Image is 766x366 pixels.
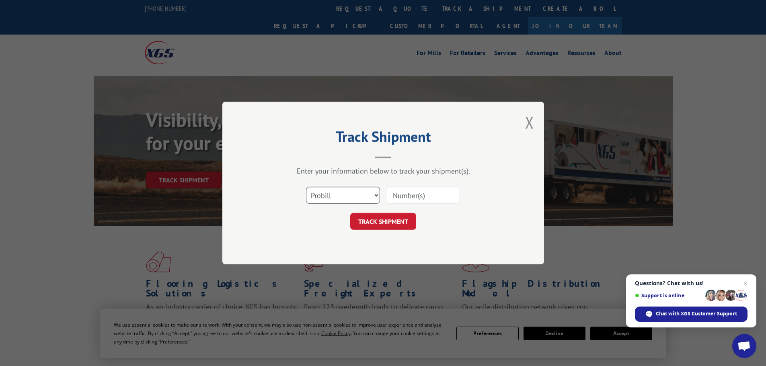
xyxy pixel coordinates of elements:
[386,187,460,204] input: Number(s)
[263,166,504,176] div: Enter your information below to track your shipment(s).
[350,213,416,230] button: TRACK SHIPMENT
[656,310,737,317] span: Chat with XGS Customer Support
[635,292,702,299] span: Support is online
[732,334,756,358] div: Open chat
[741,278,750,288] span: Close chat
[635,307,748,322] div: Chat with XGS Customer Support
[263,131,504,146] h2: Track Shipment
[525,112,534,133] button: Close modal
[635,280,748,286] span: Questions? Chat with us!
